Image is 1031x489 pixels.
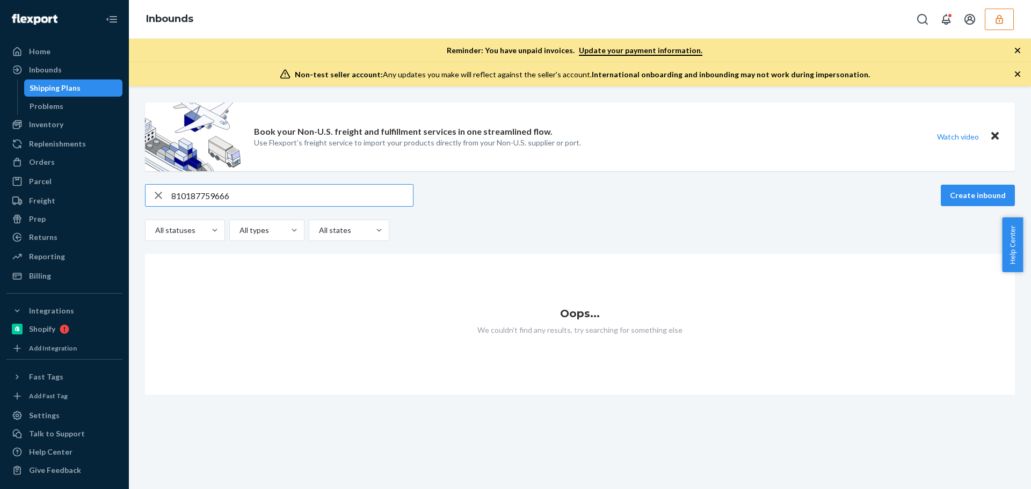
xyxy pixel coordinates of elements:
button: Integrations [6,302,122,319]
div: Give Feedback [29,465,81,476]
input: All types [238,225,239,236]
div: Replenishments [29,138,86,149]
span: Non-test seller account: [295,70,383,79]
a: Add Fast Tag [6,390,122,403]
a: Problems [24,98,123,115]
div: Billing [29,271,51,281]
div: Help Center [29,447,72,457]
div: Problems [30,101,63,112]
button: Help Center [1002,217,1023,272]
button: Close [988,129,1002,144]
input: Search inbounds by name, destination, msku... [171,185,413,206]
button: Open account menu [959,9,981,30]
button: Open Search Box [912,9,933,30]
ol: breadcrumbs [137,4,202,35]
div: Talk to Support [29,428,85,439]
a: Replenishments [6,135,122,152]
a: Billing [6,267,122,284]
h1: Oops... [145,308,1015,319]
div: Settings [29,410,60,421]
div: Any updates you make will reflect against the seller's account. [295,69,870,80]
div: Inventory [29,119,63,130]
a: Orders [6,154,122,171]
p: Book your Non-U.S. freight and fulfillment services in one streamlined flow. [254,126,553,138]
button: Fast Tags [6,368,122,385]
div: Inbounds [29,64,62,75]
div: Returns [29,232,57,243]
a: Shipping Plans [24,79,123,97]
div: Prep [29,214,46,224]
div: Freight [29,195,55,206]
a: Returns [6,229,122,246]
div: Fast Tags [29,371,63,382]
div: Add Integration [29,344,77,353]
div: Integrations [29,305,74,316]
a: Prep [6,210,122,228]
p: Use Flexport’s freight service to import your products directly from your Non-U.S. supplier or port. [254,137,581,148]
a: Parcel [6,173,122,190]
button: Create inbound [941,185,1015,206]
input: All states [318,225,319,236]
div: Shipping Plans [30,83,81,93]
a: Shopify [6,320,122,338]
div: Shopify [29,324,55,334]
a: Talk to Support [6,425,122,442]
a: Settings [6,407,122,424]
button: Open notifications [935,9,957,30]
button: Watch video [930,129,986,144]
a: Update your payment information. [579,46,702,56]
div: Parcel [29,176,52,187]
div: Orders [29,157,55,167]
span: International onboarding and inbounding may not work during impersonation. [592,70,870,79]
div: Add Fast Tag [29,391,68,400]
a: Home [6,43,122,60]
input: All statuses [154,225,155,236]
a: Inventory [6,116,122,133]
div: Reporting [29,251,65,262]
div: Home [29,46,50,57]
a: Inbounds [146,13,193,25]
p: We couldn't find any results, try searching for something else [145,325,1015,335]
a: Add Integration [6,342,122,355]
a: Help Center [6,443,122,461]
a: Inbounds [6,61,122,78]
button: Give Feedback [6,462,122,479]
button: Close Navigation [101,9,122,30]
p: Reminder: You have unpaid invoices. [447,45,702,56]
a: Freight [6,192,122,209]
a: Reporting [6,248,122,265]
img: Flexport logo [12,14,57,25]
